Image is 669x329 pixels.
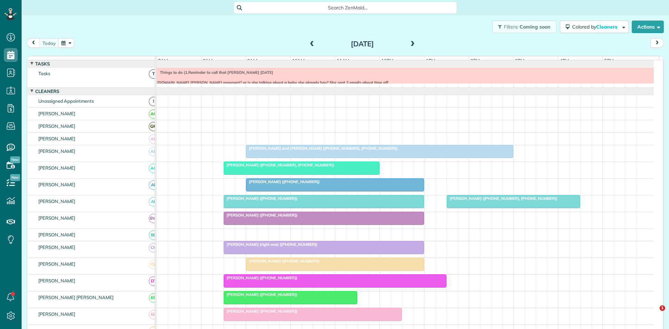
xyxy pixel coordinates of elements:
span: Unassigned Appointments [37,98,95,104]
span: [PERSON_NAME] ([PHONE_NUMBER], [PHONE_NUMBER]) [446,196,558,201]
span: [PERSON_NAME] ([PHONE_NUMBER]) [223,309,298,314]
span: 7am [156,58,169,63]
span: [PERSON_NAME] [37,136,77,141]
span: Tasks [34,61,51,66]
span: 1pm [424,58,437,63]
span: Tasks [37,71,52,76]
span: [PERSON_NAME] ([PHONE_NUMBER], [PHONE_NUMBER]) [223,163,335,167]
span: GM [149,122,158,131]
span: 11am [335,58,351,63]
span: [PERSON_NAME] [37,215,77,221]
span: Cleaners [34,88,61,94]
span: CH [149,243,158,252]
span: [PERSON_NAME] ([PHONE_NUMBER]) [246,259,320,264]
span: 4pm [558,58,570,63]
span: 12pm [380,58,395,63]
span: AB [149,147,158,156]
span: [PERSON_NAME] [37,111,77,116]
h2: [DATE] [319,40,406,48]
span: DT [149,276,158,286]
span: AF [149,197,158,206]
span: [PERSON_NAME] ([PHONE_NUMBER]) [223,292,298,297]
span: AB [149,134,158,144]
span: BW [149,214,158,223]
span: [PERSON_NAME] ([PHONE_NUMBER]) [223,213,298,218]
span: [PERSON_NAME] [37,182,77,187]
button: Colored byCleaners [560,21,629,33]
span: 2pm [469,58,481,63]
span: New [10,174,20,181]
span: Filters: [504,24,518,30]
span: Cleaners [596,24,618,30]
span: [PERSON_NAME] and [PERSON_NAME] ([PHONE_NUMBER], [PHONE_NUMBER]) [246,146,398,151]
span: T [149,69,158,79]
span: Coming soon [520,24,551,30]
button: next [651,38,664,48]
span: [PERSON_NAME] [37,123,77,129]
span: Colored by [572,24,620,30]
span: AC [149,164,158,173]
span: [PERSON_NAME] [37,165,77,171]
span: 8am [201,58,214,63]
button: prev [27,38,40,48]
span: AF [149,180,158,190]
span: [PERSON_NAME] [37,278,77,283]
span: BC [149,230,158,240]
span: [PERSON_NAME] [37,198,77,204]
span: New [10,156,20,163]
span: 10am [291,58,306,63]
span: EG [149,310,158,319]
button: today [39,38,59,48]
span: [PERSON_NAME] [37,148,77,154]
span: [PERSON_NAME] ([PHONE_NUMBER]) [246,179,320,184]
span: [PERSON_NAME] [37,244,77,250]
span: [PERSON_NAME] ([PHONE_NUMBER]) [223,196,298,201]
span: [PERSON_NAME] [PERSON_NAME] [37,295,115,300]
span: 9am [246,58,259,63]
span: [PERSON_NAME] ([PHONE_NUMBER]) [223,275,298,280]
span: [PERSON_NAME] [37,232,77,237]
iframe: Intercom live chat [645,305,662,322]
span: [PERSON_NAME] [37,261,77,267]
span: 3pm [514,58,526,63]
span: [PERSON_NAME] (right one) ([PHONE_NUMBER]) [223,242,318,247]
span: AC [149,109,158,119]
span: EP [149,293,158,303]
span: [PERSON_NAME] [37,311,77,317]
button: Actions [632,21,664,33]
span: 5pm [603,58,615,63]
span: 1 [660,305,665,311]
span: ! [149,97,158,106]
span: CL [149,260,158,269]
